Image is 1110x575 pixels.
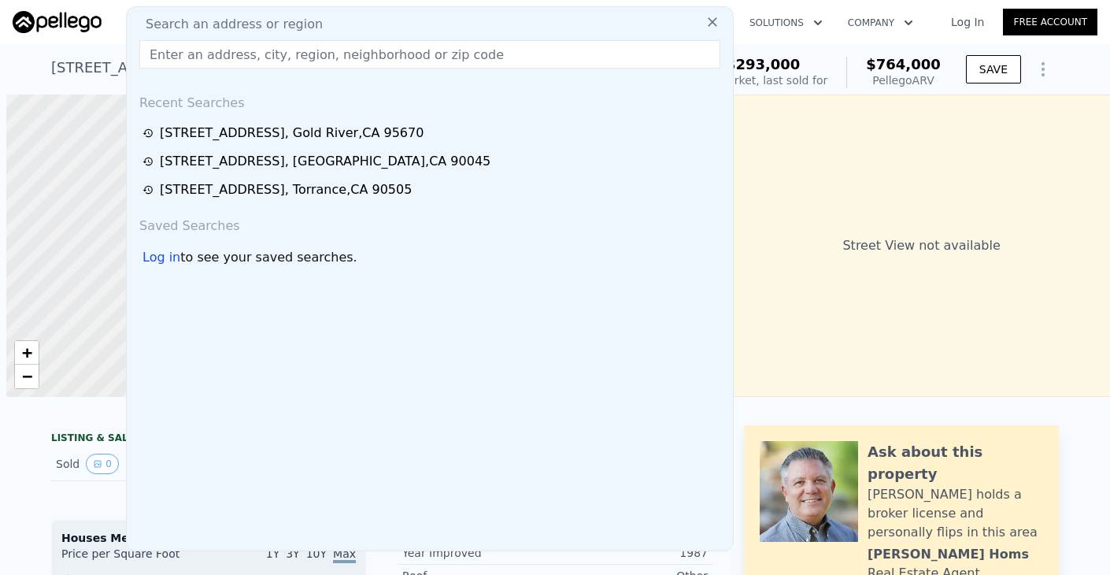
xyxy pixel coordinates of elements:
div: [STREET_ADDRESS] , Gold River , CA 95670 [51,57,353,79]
span: 3Y [286,547,299,560]
div: [STREET_ADDRESS] , Torrance , CA 90505 [160,180,412,199]
a: Zoom out [15,365,39,388]
div: Pellego ARV [866,72,941,88]
a: [STREET_ADDRESS], Gold River,CA 95670 [142,124,722,143]
a: [STREET_ADDRESS], Torrance,CA 90505 [142,180,722,199]
div: Log in [142,248,180,267]
div: LISTING & SALE HISTORY [51,432,366,447]
div: [PERSON_NAME] holds a broker license and personally flips in this area [868,485,1043,542]
div: Off Market, last sold for [698,72,827,88]
div: Ask about this property [868,441,1043,485]
button: Solutions [737,9,835,37]
span: $293,000 [726,56,801,72]
span: + [22,343,32,362]
span: to see your saved searches. [180,248,357,267]
span: $764,000 [866,56,941,72]
div: Houses Median Sale [61,530,356,546]
input: Enter an address, city, region, neighborhood or zip code [139,40,720,69]
span: − [22,366,32,386]
div: Saved Searches [133,204,727,242]
div: Sold [56,454,196,474]
button: Show Options [1027,54,1059,85]
div: Year Improved [402,545,555,561]
div: [STREET_ADDRESS] , [GEOGRAPHIC_DATA] , CA 90045 [160,152,490,171]
span: Search an address or region [133,15,323,34]
a: Zoom in [15,341,39,365]
a: Free Account [1003,9,1097,35]
div: Recent Searches [133,81,727,119]
button: Company [835,9,926,37]
span: 10Y [306,547,327,560]
span: 1Y [266,547,279,560]
img: Pellego [13,11,102,33]
div: 1987 [555,545,708,561]
a: Log In [932,14,1003,30]
button: View historical data [86,454,119,474]
div: [PERSON_NAME] Homs [868,545,1029,564]
a: [STREET_ADDRESS], [GEOGRAPHIC_DATA],CA 90045 [142,152,722,171]
span: Max [333,547,356,563]
div: Price per Square Foot [61,546,209,571]
div: [STREET_ADDRESS] , Gold River , CA 95670 [160,124,424,143]
button: SAVE [966,55,1021,83]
